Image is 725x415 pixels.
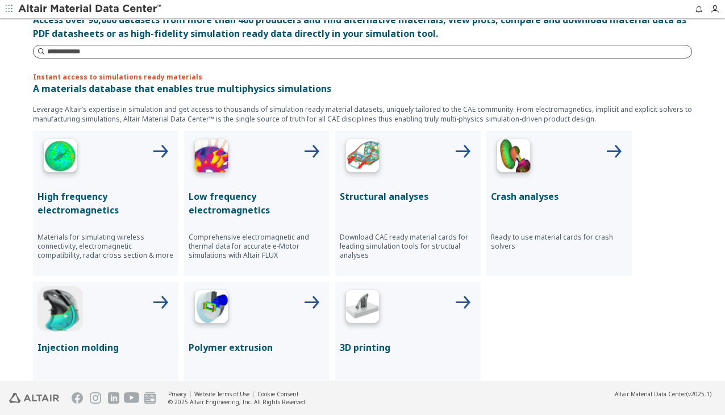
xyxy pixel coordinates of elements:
div: © 2025 Altair Engineering, Inc. All Rights Reserved. [168,398,307,406]
p: 3D printing [340,341,476,354]
p: Materials for simulating wireless connectivity, electromagnetic compatibility, radar cross sectio... [37,233,174,260]
button: High Frequency IconHigh frequency electromagneticsMaterials for simulating wireless connectivity,... [33,131,178,276]
a: Privacy [168,390,186,398]
img: High Frequency Icon [37,135,83,181]
div: Access over 90,000 datasets from more than 400 producers and find alternative materials, view plo... [33,13,692,40]
button: Low Frequency IconLow frequency electromagneticsComprehensive electromagnetic and thermal data fo... [184,131,330,276]
img: Low Frequency Icon [189,135,234,181]
a: Cookie Consent [257,390,299,398]
p: High frequency electromagnetics [37,190,174,217]
p: Comprehensive electromagnetic and thermal data for accurate e-Motor simulations with Altair FLUX [189,233,325,260]
img: Altair Material Data Center [18,3,163,15]
img: Injection Molding Icon [37,286,83,332]
p: Leverage Altair’s expertise in simulation and get access to thousands of simulation ready materia... [33,104,692,124]
span: Altair Material Data Center [615,390,686,398]
img: Altair Engineering [9,393,59,403]
img: 3D Printing Icon [340,286,385,332]
p: Structural analyses [340,190,476,203]
button: Structural Analyses IconStructural analysesDownload CAE ready material cards for leading simulati... [335,131,481,276]
img: Crash Analyses Icon [491,135,536,181]
p: Crash analyses [491,190,627,203]
img: Structural Analyses Icon [340,135,385,181]
button: Crash Analyses IconCrash analysesReady to use material cards for crash solvers [486,131,632,276]
p: Low frequency electromagnetics [189,190,325,217]
p: Ready to use material cards for crash solvers [491,233,627,251]
p: Instant access to simulations ready materials [33,72,692,82]
a: Website Terms of Use [194,390,249,398]
p: A materials database that enables true multiphysics simulations [33,82,692,95]
p: Download CAE ready material cards for leading simulation tools for structual analyses [340,233,476,260]
div: (v2025.1) [615,390,711,398]
p: Polymer extrusion [189,341,325,354]
p: Injection molding [37,341,174,354]
img: Polymer Extrusion Icon [189,286,234,332]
